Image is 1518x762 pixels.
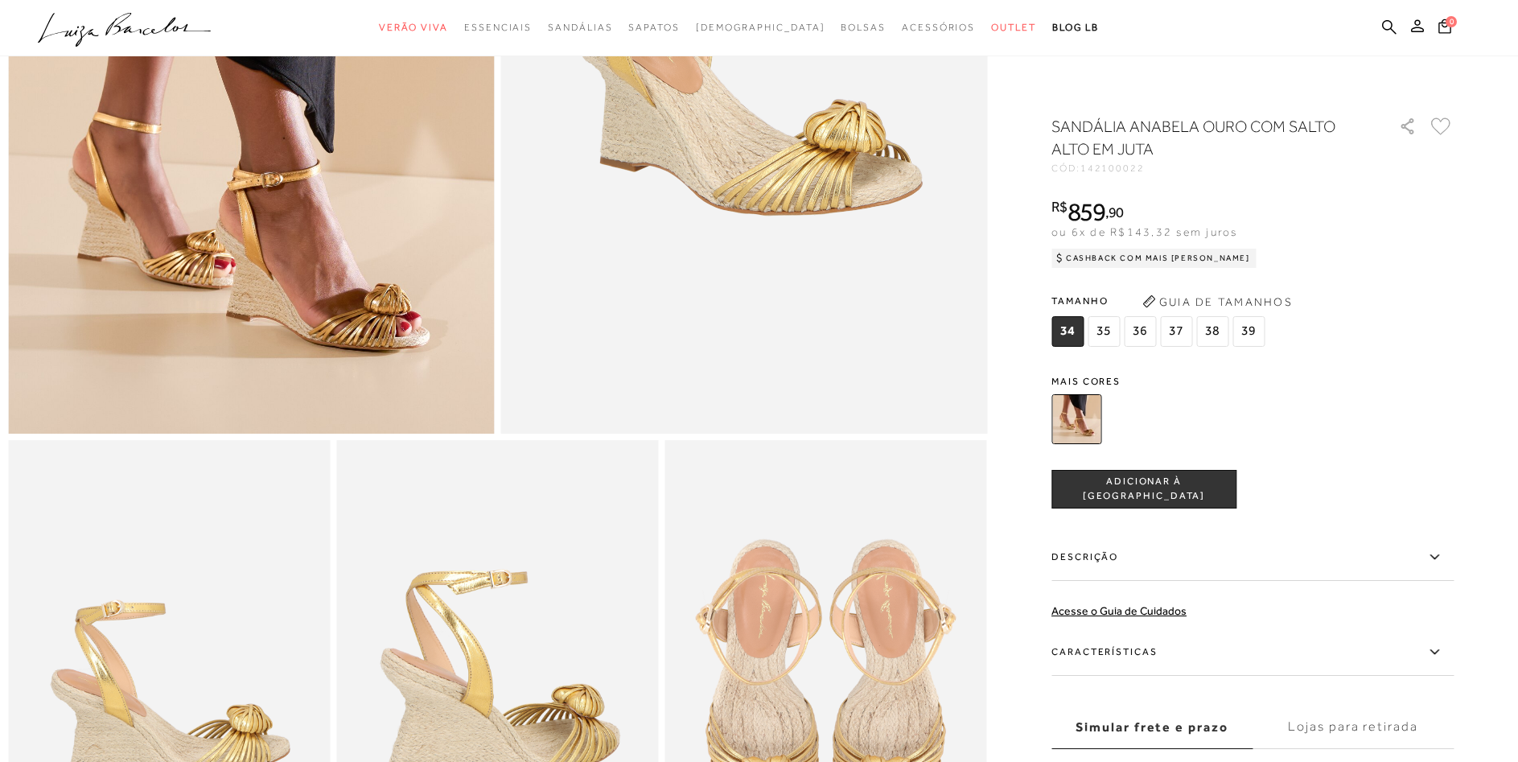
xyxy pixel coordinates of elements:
span: 859 [1068,197,1105,226]
span: Acessórios [902,22,975,33]
span: 39 [1232,316,1265,347]
div: CÓD: [1051,163,1373,173]
span: Tamanho [1051,289,1269,313]
a: Acesse o Guia de Cuidados [1051,604,1187,617]
h1: SANDÁLIA ANABELA OURO COM SALTO ALTO EM JUTA [1051,115,1353,160]
label: Descrição [1051,534,1454,581]
a: noSubCategoriesText [696,13,825,43]
span: 142100022 [1080,163,1145,174]
a: categoryNavScreenReaderText [379,13,448,43]
button: Guia de Tamanhos [1137,289,1298,315]
img: SANDÁLIA ANABELA OURO COM SALTO ALTO EM JUTA [1051,394,1101,444]
span: 38 [1196,316,1228,347]
span: BLOG LB [1052,22,1099,33]
span: 37 [1160,316,1192,347]
label: Simular frete e prazo [1051,706,1253,749]
span: Sapatos [628,22,679,33]
i: R$ [1051,200,1068,214]
span: ADICIONAR À [GEOGRAPHIC_DATA] [1052,475,1236,503]
a: BLOG LB [1052,13,1099,43]
a: categoryNavScreenReaderText [548,13,612,43]
span: Verão Viva [379,22,448,33]
span: Bolsas [841,22,886,33]
span: 35 [1088,316,1120,347]
span: Sandálias [548,22,612,33]
span: [DEMOGRAPHIC_DATA] [696,22,825,33]
label: Lojas para retirada [1253,706,1454,749]
a: categoryNavScreenReaderText [464,13,532,43]
a: categoryNavScreenReaderText [991,13,1036,43]
a: categoryNavScreenReaderText [841,13,886,43]
button: 0 [1434,18,1456,39]
span: Mais cores [1051,377,1454,386]
span: Essenciais [464,22,532,33]
i: , [1105,205,1124,220]
div: Cashback com Mais [PERSON_NAME] [1051,249,1257,268]
label: Características [1051,629,1454,676]
span: ou 6x de R$143,32 sem juros [1051,225,1237,238]
span: 36 [1124,316,1156,347]
span: Outlet [991,22,1036,33]
a: categoryNavScreenReaderText [902,13,975,43]
span: 34 [1051,316,1084,347]
a: categoryNavScreenReaderText [628,13,679,43]
span: 90 [1109,204,1124,220]
span: 0 [1446,16,1457,27]
button: ADICIONAR À [GEOGRAPHIC_DATA] [1051,470,1236,509]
